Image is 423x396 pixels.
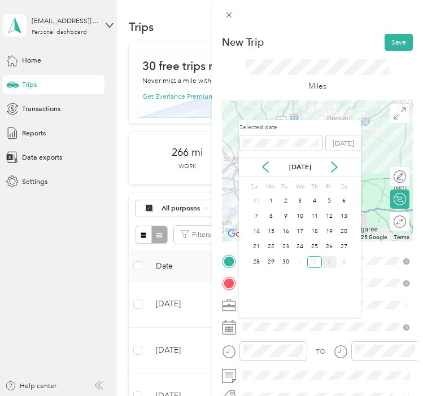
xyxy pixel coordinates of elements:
[337,226,351,237] div: 20
[337,195,351,207] div: 6
[360,333,423,396] iframe: Everlance-gr Chat Button Frame
[293,241,308,253] div: 24
[293,256,308,268] div: 1
[278,256,293,268] div: 30
[324,180,336,193] div: Fr
[339,180,351,193] div: Sa
[249,226,264,237] div: 14
[264,180,276,193] div: Mo
[322,210,337,222] div: 12
[225,227,262,241] a: Open this area in Google Maps (opens a new window)
[337,256,351,268] div: 4
[322,256,337,268] div: 3
[294,180,306,193] div: We
[278,210,293,222] div: 9
[293,195,308,207] div: 3
[316,347,325,357] div: TO
[278,241,293,253] div: 23
[309,180,321,193] div: Th
[337,241,351,253] div: 27
[337,210,351,222] div: 13
[264,241,278,253] div: 22
[249,210,264,222] div: 7
[322,195,337,207] div: 5
[307,195,322,207] div: 4
[322,241,337,253] div: 26
[322,226,337,237] div: 19
[280,180,291,193] div: Tu
[264,195,278,207] div: 1
[326,135,361,151] button: [DATE]
[385,34,413,51] button: Save
[239,124,322,132] label: Selected date
[293,210,308,222] div: 10
[278,195,293,207] div: 2
[307,256,322,268] div: 2
[249,180,261,193] div: Su
[225,227,262,241] img: Google
[308,80,326,92] p: Miles
[307,226,322,237] div: 18
[307,210,322,222] div: 11
[249,195,264,207] div: 31
[249,256,264,268] div: 28
[264,226,278,237] div: 15
[278,226,293,237] div: 16
[280,162,320,172] p: [DATE]
[293,226,308,237] div: 17
[264,256,278,268] div: 29
[307,241,322,253] div: 25
[222,36,264,49] p: New Trip
[249,241,264,253] div: 21
[264,210,278,222] div: 8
